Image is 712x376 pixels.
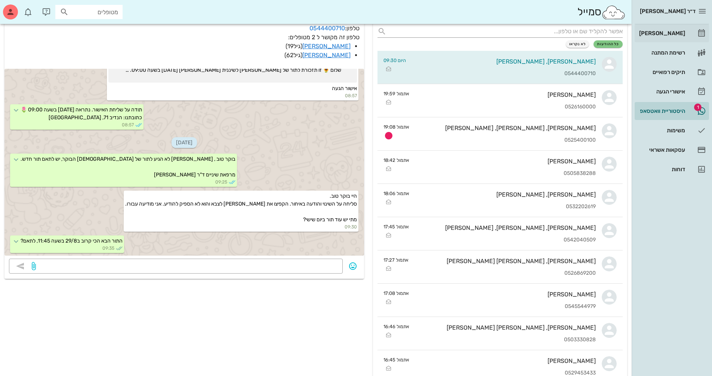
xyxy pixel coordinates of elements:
small: 09:30 [125,224,357,230]
small: היום 09:30 [383,57,406,64]
small: אתמול 19:59 [383,90,409,97]
small: אתמול 17:08 [383,290,409,297]
div: [PERSON_NAME], [PERSON_NAME], [PERSON_NAME] [415,124,596,132]
span: (גיל ) [284,52,302,59]
span: תג [694,104,702,111]
small: אתמול 17:45 [383,223,409,230]
div: 0545544979 [415,303,596,310]
div: רשימת המתנה [638,50,685,56]
div: 0542040509 [415,237,596,243]
span: 09:25 [215,179,227,185]
small: 08:57 [108,92,357,99]
div: 0503330828 [415,337,596,343]
div: [PERSON_NAME], [PERSON_NAME] [PERSON_NAME] [414,258,596,265]
div: [PERSON_NAME] [415,91,596,98]
span: תודה על שליחת האישור. נתראה [DATE] בשעה 09:00 🌷 כתובתנו: הנדיב 71, [GEOGRAPHIC_DATA] [21,107,142,121]
span: התור הבא הכי קרוב ב29/8 בשעה 11:45, לתאם? [21,238,123,244]
button: כל ההודעות [594,40,623,48]
div: משימות [638,127,685,133]
div: סמייל [577,4,626,20]
div: היסטוריית וואטסאפ [638,108,685,114]
img: SmileCloud logo [601,5,626,20]
span: אישור הגעה [332,85,357,92]
div: דוחות [638,166,685,172]
p: טלפון: [9,24,360,33]
div: עסקאות אשראי [638,147,685,153]
a: עסקאות אשראי [635,141,709,159]
span: 09:35 [102,245,114,252]
div: [PERSON_NAME], [PERSON_NAME], [PERSON_NAME] [415,224,596,231]
a: רשימת המתנה [635,44,709,62]
div: [PERSON_NAME] [415,158,596,165]
div: [PERSON_NAME] [415,357,596,364]
a: [PERSON_NAME] [302,43,351,50]
div: [PERSON_NAME], [PERSON_NAME] [412,58,596,65]
span: לא נקראו [569,42,586,46]
div: תיקים רפואיים [638,69,685,75]
input: אפשר להקליד שם או טלפון... [389,25,623,37]
small: אתמול 16:46 [383,323,409,330]
small: אתמול 16:45 [383,356,409,363]
div: [PERSON_NAME] [415,291,596,298]
small: אתמול 19:08 [383,123,409,130]
a: תגהיסטוריית וואטסאפ [635,102,709,120]
div: 0505838288 [415,170,596,177]
div: אישורי הגעה [638,89,685,95]
span: בוקר טוב , [PERSON_NAME] לא הגיע לתור של [DEMOGRAPHIC_DATA] הבוקר, יש לתאם תור חדש. מרפאת שיניים ... [21,156,235,178]
span: *מרפאת שיניים* שלום 🌻 זו תזכורת לתור של [PERSON_NAME] לשיננית [PERSON_NAME] [DATE] בשעה 09:00. מא... [124,58,341,81]
button: לא נקראו [566,40,589,48]
span: [DATE] [172,137,197,148]
p: טלפון זה מקושר ל 2 מטופלים: [9,33,360,60]
span: כל ההודעות [597,42,619,46]
span: (גיל ) [286,43,302,50]
a: [PERSON_NAME] [302,52,351,59]
a: משימות [635,121,709,139]
small: אתמול 17:27 [383,256,409,263]
small: אתמול 18:06 [383,190,409,197]
div: 0526869200 [414,270,596,277]
span: 08:57 [122,121,134,128]
div: [PERSON_NAME], [PERSON_NAME] [PERSON_NAME] [415,324,596,331]
span: ד״ר [PERSON_NAME] [640,8,696,15]
a: תיקים רפואיים [635,63,709,81]
div: 0525400100 [415,137,596,144]
div: 0526160000 [415,104,596,110]
small: אתמול 18:42 [383,157,409,164]
span: 19 [287,43,293,50]
span: 62 [286,52,293,59]
a: 0544400710 [309,25,345,32]
a: דוחות [635,160,709,178]
a: [PERSON_NAME] [635,24,709,42]
div: 0532202619 [415,204,596,210]
span: תג [22,6,27,10]
div: [PERSON_NAME] [638,30,685,36]
div: [PERSON_NAME], [PERSON_NAME] [415,191,596,198]
a: אישורי הגעה [635,83,709,101]
div: 0544400710 [412,71,596,77]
